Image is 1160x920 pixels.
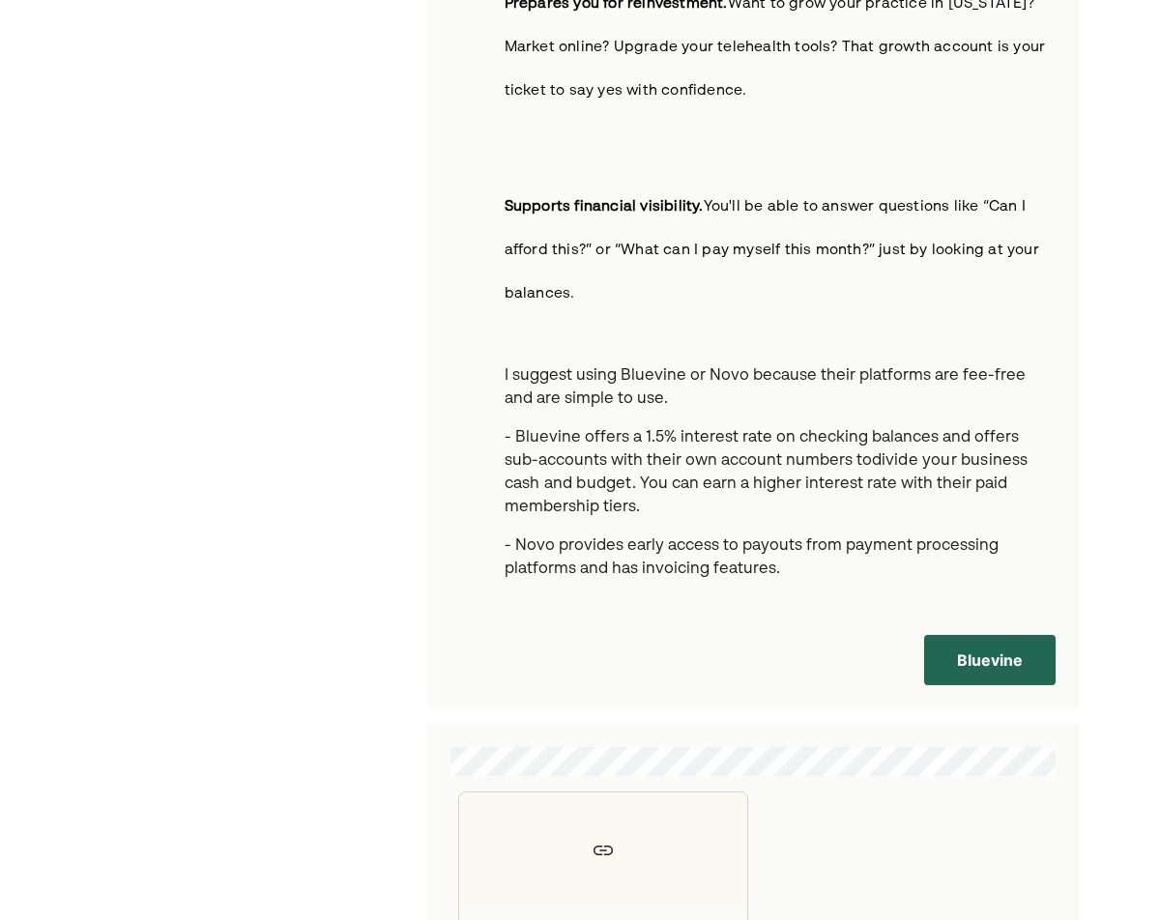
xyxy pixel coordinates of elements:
p: - Novo provides early access to payouts from payment processing platforms and has invoicing featu... [505,534,1056,581]
span: You'll be able to answer questions like “Can I afford this?” or “What can I pay myself this month... [505,199,1039,301]
button: Bluevine [924,635,1056,685]
strong: Supports financial visibility. [505,199,704,214]
p: I suggest using Bluevine or Novo because their platforms are fee-free and are simple to use. [505,341,1056,411]
p: - Bluevine offers a 1.5% interest rate on checking balances and offers sub-accounts with their ow... [505,426,1056,519]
